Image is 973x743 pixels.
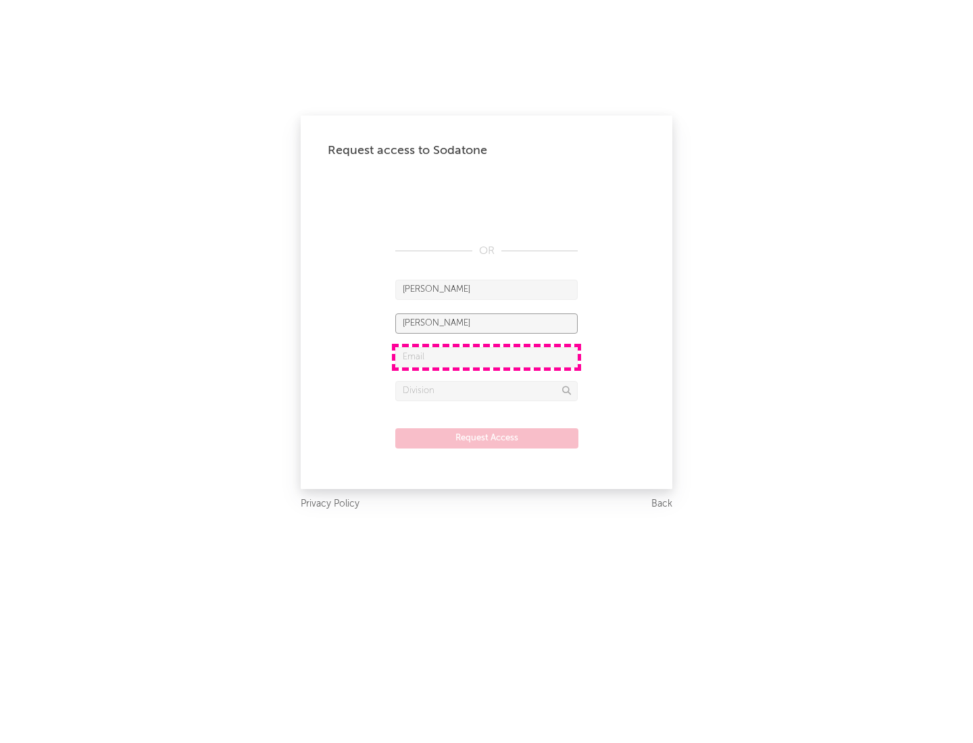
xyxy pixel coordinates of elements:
[395,313,578,334] input: Last Name
[395,243,578,259] div: OR
[395,428,578,449] button: Request Access
[395,381,578,401] input: Division
[328,143,645,159] div: Request access to Sodatone
[651,496,672,513] a: Back
[301,496,359,513] a: Privacy Policy
[395,347,578,367] input: Email
[395,280,578,300] input: First Name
